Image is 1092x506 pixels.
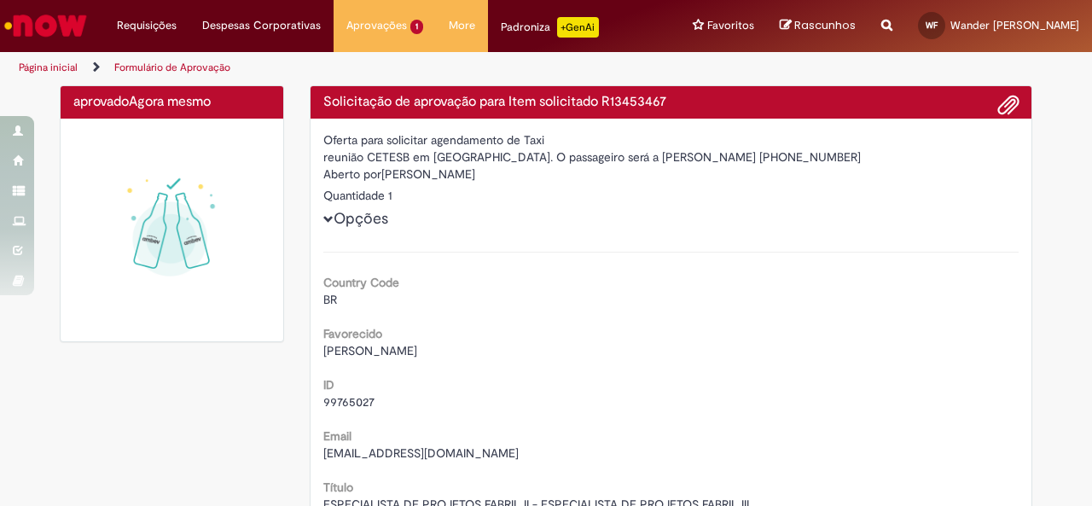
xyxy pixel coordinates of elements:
[323,166,1019,187] div: [PERSON_NAME]
[323,187,1019,204] div: Quantidade 1
[950,18,1079,32] span: Wander [PERSON_NAME]
[202,17,321,34] span: Despesas Corporativas
[323,428,351,444] b: Email
[323,166,381,183] label: Aberto por
[707,17,754,34] span: Favoritos
[323,275,399,290] b: Country Code
[323,326,382,341] b: Favorecido
[780,18,856,34] a: Rascunhos
[323,148,1019,166] div: reunião CETESB em [GEOGRAPHIC_DATA]. O passageiro será a [PERSON_NAME] [PHONE_NUMBER]
[449,17,475,34] span: More
[323,480,353,495] b: Título
[346,17,407,34] span: Aprovações
[794,17,856,33] span: Rascunhos
[323,394,375,410] span: 99765027
[501,17,599,38] div: Padroniza
[129,93,211,110] time: 27/08/2025 18:34:18
[557,17,599,38] p: +GenAi
[19,61,78,74] a: Página inicial
[13,52,715,84] ul: Trilhas de página
[323,95,1019,110] h4: Solicitação de aprovação para Item solicitado R13453467
[323,377,334,393] b: ID
[323,343,417,358] span: [PERSON_NAME]
[2,9,90,43] img: ServiceNow
[323,445,519,461] span: [EMAIL_ADDRESS][DOMAIN_NAME]
[323,131,1019,148] div: Oferta para solicitar agendamento de Taxi
[323,292,337,307] span: BR
[114,61,230,74] a: Formulário de Aprovação
[129,93,211,110] span: Agora mesmo
[117,17,177,34] span: Requisições
[410,20,423,34] span: 1
[926,20,938,31] span: WF
[73,95,270,110] h4: aprovado
[73,131,270,329] img: sucesso_1.gif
